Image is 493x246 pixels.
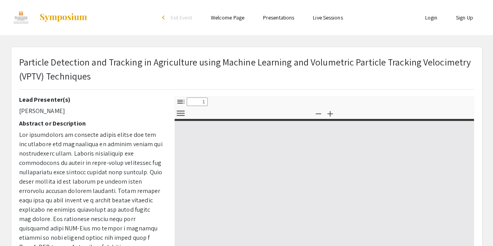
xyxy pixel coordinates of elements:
a: Presentations [263,14,294,21]
input: Page [187,97,208,106]
a: Sign Up [456,14,473,21]
a: Live Sessions [313,14,343,21]
a: Login [425,14,437,21]
span: Exit Event [171,14,192,21]
a: Discovery Day 2024 [11,8,88,27]
a: Welcome Page [211,14,244,21]
h2: Abstract or Description [19,120,163,127]
span: Particle Detection and Tracking in Agriculture using Machine Learning and Volumetric Particle Tra... [19,56,471,82]
button: Zoom In [323,108,337,119]
img: Symposium by ForagerOne [39,13,88,22]
button: Zoom Out [312,108,325,119]
h2: Lead Presenter(s) [19,96,163,103]
p: [PERSON_NAME] [19,106,163,116]
button: Toggle Sidebar [174,96,187,107]
div: arrow_back_ios [162,15,167,20]
img: Discovery Day 2024 [11,8,32,27]
button: Tools [174,108,187,119]
iframe: Chat [6,211,33,240]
